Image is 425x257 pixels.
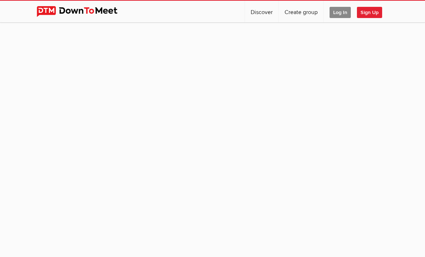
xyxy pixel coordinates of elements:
span: Sign Up [357,7,382,18]
img: DownToMeet [37,6,129,17]
a: Discover [245,1,278,22]
a: Sign Up [357,1,388,22]
a: Create group [279,1,323,22]
a: Log In [324,1,357,22]
span: Log In [330,7,351,18]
